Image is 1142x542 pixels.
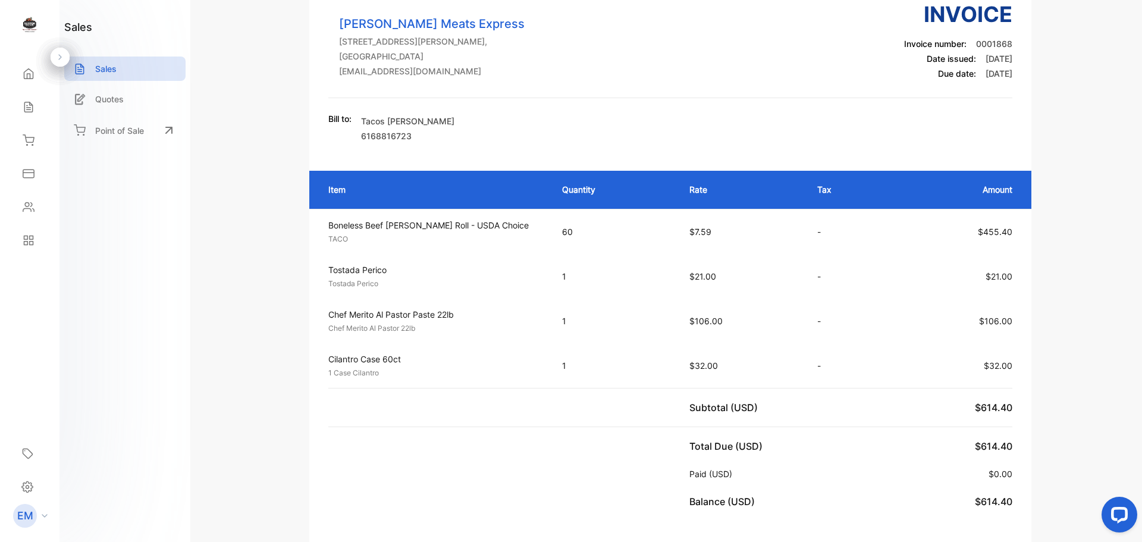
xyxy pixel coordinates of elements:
[95,93,124,105] p: Quotes
[927,54,976,64] span: Date issued:
[689,439,767,453] p: Total Due (USD)
[986,54,1012,64] span: [DATE]
[975,402,1012,413] span: $614.40
[817,270,879,283] p: -
[689,361,718,371] span: $32.00
[328,264,541,276] p: Tostada Perico
[562,270,666,283] p: 1
[328,368,541,378] p: 1 Case Cilantro
[328,234,541,245] p: TACO
[975,496,1012,507] span: $614.40
[975,440,1012,452] span: $614.40
[64,117,186,143] a: Point of Sale
[361,130,454,142] p: 6168816723
[817,315,879,327] p: -
[562,359,666,372] p: 1
[328,323,541,334] p: Chef Merito Al Pastor 22lb
[976,39,1012,49] span: 0001868
[989,469,1012,479] span: $0.00
[689,227,711,237] span: $7.59
[328,112,352,125] p: Bill to:
[979,316,1012,326] span: $106.00
[689,316,723,326] span: $106.00
[328,219,541,231] p: Boneless Beef [PERSON_NAME] Roll - USDA Choice
[817,359,879,372] p: -
[17,508,33,524] p: EM
[339,65,525,77] p: [EMAIL_ADDRESS][DOMAIN_NAME]
[339,35,525,48] p: [STREET_ADDRESS][PERSON_NAME],
[562,183,666,196] p: Quantity
[64,87,186,111] a: Quotes
[95,124,144,137] p: Point of Sale
[986,271,1012,281] span: $21.00
[689,183,793,196] p: Rate
[361,115,454,127] p: Tacos [PERSON_NAME]
[328,353,541,365] p: Cilantro Case 60ct
[938,68,976,79] span: Due date:
[978,227,1012,237] span: $455.40
[986,68,1012,79] span: [DATE]
[64,57,186,81] a: Sales
[817,183,879,196] p: Tax
[689,468,737,480] p: Paid (USD)
[328,183,538,196] p: Item
[689,271,716,281] span: $21.00
[562,225,666,238] p: 60
[817,225,879,238] p: -
[95,62,117,75] p: Sales
[21,15,39,33] img: logo
[339,15,525,33] p: [PERSON_NAME] Meats Express
[904,39,967,49] span: Invoice number:
[64,19,92,35] h1: sales
[902,183,1012,196] p: Amount
[984,361,1012,371] span: $32.00
[339,50,525,62] p: [GEOGRAPHIC_DATA]
[562,315,666,327] p: 1
[689,400,763,415] p: Subtotal (USD)
[328,308,541,321] p: Chef Merito Al Pastor Paste 22lb
[689,494,760,509] p: Balance (USD)
[1092,492,1142,542] iframe: LiveChat chat widget
[328,278,541,289] p: Tostada Perico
